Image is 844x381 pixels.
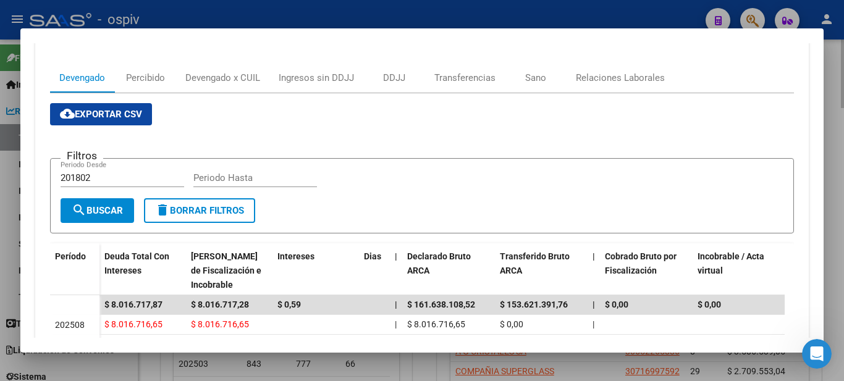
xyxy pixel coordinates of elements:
[588,243,600,298] datatable-header-cell: |
[407,319,465,329] span: $ 8.016.716,65
[61,149,103,162] h3: Filtros
[402,243,495,298] datatable-header-cell: Declarado Bruto ARCA
[495,243,588,298] datatable-header-cell: Transferido Bruto ARCA
[593,251,595,261] span: |
[383,71,405,85] div: DDJJ
[693,243,785,298] datatable-header-cell: Incobrable / Acta virtual
[185,71,260,85] div: Devengado x CUIL
[59,71,105,85] div: Devengado
[104,299,162,309] span: $ 8.016.717,87
[126,71,165,85] div: Percibido
[605,251,677,275] span: Cobrado Bruto por Fiscalización
[186,243,272,298] datatable-header-cell: Deuda Bruta Neto de Fiscalización e Incobrable
[50,103,152,125] button: Exportar CSV
[802,339,832,369] iframe: Intercom live chat
[61,198,134,223] button: Buscar
[698,299,721,309] span: $ 0,00
[600,243,693,298] datatable-header-cell: Cobrado Bruto por Fiscalización
[50,243,99,295] datatable-header-cell: Período
[434,71,496,85] div: Transferencias
[277,299,301,309] span: $ 0,59
[395,299,397,309] span: |
[55,251,86,261] span: Período
[500,299,568,309] span: $ 153.621.391,76
[72,205,123,216] span: Buscar
[104,319,162,329] span: $ 8.016.716,65
[279,71,354,85] div: Ingresos sin DDJJ
[191,251,261,290] span: [PERSON_NAME] de Fiscalización e Incobrable
[55,320,85,330] span: 202508
[60,106,75,121] mat-icon: cloud_download
[500,251,570,275] span: Transferido Bruto ARCA
[593,299,595,309] span: |
[395,251,397,261] span: |
[500,319,523,329] span: $ 0,00
[272,243,359,298] datatable-header-cell: Intereses
[359,243,390,298] datatable-header-cell: Dias
[60,109,142,120] span: Exportar CSV
[407,299,475,309] span: $ 161.638.108,52
[525,71,546,85] div: Sano
[104,251,169,275] span: Deuda Total Con Intereses
[390,243,402,298] datatable-header-cell: |
[593,319,594,329] span: |
[407,251,471,275] span: Declarado Bruto ARCA
[155,203,170,217] mat-icon: delete
[576,71,665,85] div: Relaciones Laborales
[605,299,628,309] span: $ 0,00
[72,203,87,217] mat-icon: search
[191,319,249,329] span: $ 8.016.716,65
[155,205,244,216] span: Borrar Filtros
[395,319,397,329] span: |
[191,299,249,309] span: $ 8.016.717,28
[144,198,255,223] button: Borrar Filtros
[364,251,381,261] span: Dias
[698,251,764,275] span: Incobrable / Acta virtual
[277,251,314,261] span: Intereses
[99,243,186,298] datatable-header-cell: Deuda Total Con Intereses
